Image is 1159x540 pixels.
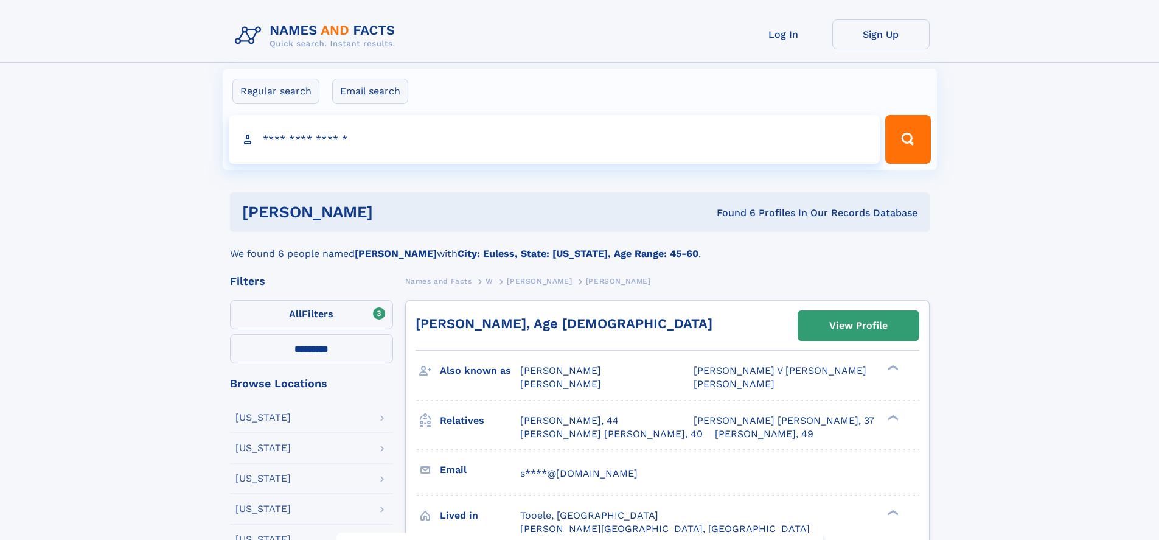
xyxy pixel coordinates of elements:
[520,378,601,390] span: [PERSON_NAME]
[355,248,437,259] b: [PERSON_NAME]
[232,79,319,104] label: Regular search
[235,413,291,423] div: [US_STATE]
[832,19,930,49] a: Sign Up
[520,510,658,521] span: Tooele, [GEOGRAPHIC_DATA]
[520,427,703,441] a: [PERSON_NAME] [PERSON_NAME], 40
[885,413,899,421] div: ❯
[885,364,899,372] div: ❯
[230,232,930,261] div: We found 6 people named with .
[520,365,601,376] span: [PERSON_NAME]
[242,205,545,220] h1: [PERSON_NAME]
[416,316,712,331] a: [PERSON_NAME], Age [DEMOGRAPHIC_DATA]
[440,410,520,431] h3: Relatives
[235,474,291,483] div: [US_STATE]
[235,504,291,514] div: [US_STATE]
[440,460,520,480] h3: Email
[694,365,866,376] span: [PERSON_NAME] V [PERSON_NAME]
[885,115,930,164] button: Search Button
[332,79,408,104] label: Email search
[229,115,880,164] input: search input
[885,508,899,516] div: ❯
[458,248,698,259] b: City: Euless, State: [US_STATE], Age Range: 45-60
[440,505,520,526] h3: Lived in
[694,378,774,390] span: [PERSON_NAME]
[230,300,393,329] label: Filters
[289,308,302,320] span: All
[715,427,813,441] a: [PERSON_NAME], 49
[545,206,917,220] div: Found 6 Profiles In Our Records Database
[230,19,405,52] img: Logo Names and Facts
[486,277,493,286] span: W
[520,523,810,535] span: [PERSON_NAME][GEOGRAPHIC_DATA], [GEOGRAPHIC_DATA]
[507,273,572,289] a: [PERSON_NAME]
[507,277,572,286] span: [PERSON_NAME]
[235,443,291,453] div: [US_STATE]
[520,414,619,427] a: [PERSON_NAME], 44
[230,276,393,287] div: Filters
[230,378,393,389] div: Browse Locations
[735,19,832,49] a: Log In
[829,312,888,340] div: View Profile
[440,360,520,381] h3: Also known as
[694,414,874,427] a: [PERSON_NAME] [PERSON_NAME], 37
[586,277,651,286] span: [PERSON_NAME]
[486,273,493,289] a: W
[405,273,472,289] a: Names and Facts
[798,311,919,340] a: View Profile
